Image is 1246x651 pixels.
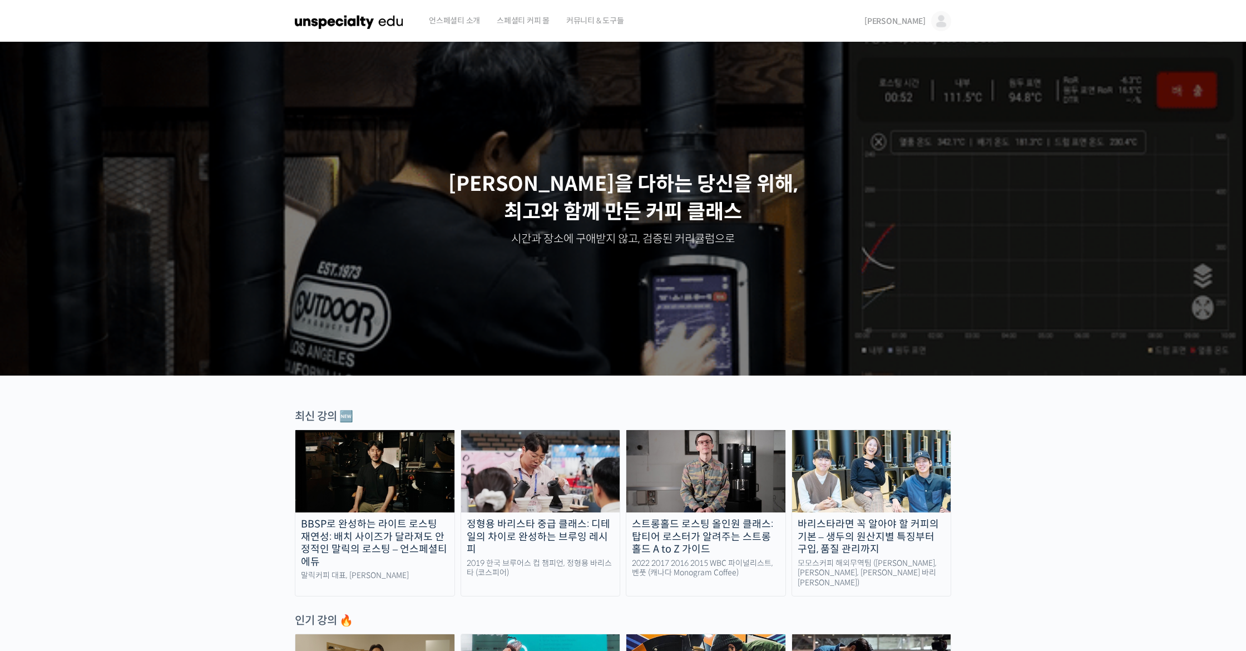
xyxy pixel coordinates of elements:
[792,430,951,512] img: momos_course-thumbnail.jpg
[295,571,454,581] div: 말릭커피 대표, [PERSON_NAME]
[626,430,786,596] a: 스트롱홀드 로스팅 올인원 클래스: 탑티어 로스터가 알려주는 스트롱홀드 A to Z 가이드 2022 2017 2016 2015 WBC 파이널리스트, 벤풋 (캐나다 Monogra...
[461,430,620,512] img: advanced-brewing_course-thumbnail.jpeg
[11,231,1235,247] p: 시간과 장소에 구애받지 않고, 검증된 커리큘럼으로
[295,518,454,568] div: BBSP로 완성하는 라이트 로스팅 재연성: 배치 사이즈가 달라져도 안정적인 말릭의 로스팅 – 언스페셜티 에듀
[295,430,455,596] a: BBSP로 완성하는 라이트 로스팅 재연성: 배치 사이즈가 달라져도 안정적인 말릭의 로스팅 – 언스페셜티 에듀 말릭커피 대표, [PERSON_NAME]
[295,409,951,424] div: 최신 강의 🆕
[792,518,951,556] div: 바리스타라면 꼭 알아야 할 커피의 기본 – 생두의 원산지별 특징부터 구입, 품질 관리까지
[461,430,621,596] a: 정형용 바리스타 중급 클래스: 디테일의 차이로 완성하는 브루잉 레시피 2019 한국 브루어스 컵 챔피언, 정형용 바리스타 (코스피어)
[626,430,785,512] img: stronghold-roasting_course-thumbnail.jpg
[461,559,620,578] div: 2019 한국 브루어스 컵 챔피언, 정형용 바리스타 (코스피어)
[461,518,620,556] div: 정형용 바리스타 중급 클래스: 디테일의 차이로 완성하는 브루잉 레시피
[11,170,1235,226] p: [PERSON_NAME]을 다하는 당신을 위해, 최고와 함께 만든 커피 클래스
[626,559,785,578] div: 2022 2017 2016 2015 WBC 파이널리스트, 벤풋 (캐나다 Monogram Coffee)
[792,430,952,596] a: 바리스타라면 꼭 알아야 할 커피의 기본 – 생두의 원산지별 특징부터 구입, 품질 관리까지 모모스커피 해외무역팀 ([PERSON_NAME], [PERSON_NAME], [PER...
[626,518,785,556] div: 스트롱홀드 로스팅 올인원 클래스: 탑티어 로스터가 알려주는 스트롱홀드 A to Z 가이드
[295,613,951,628] div: 인기 강의 🔥
[792,559,951,588] div: 모모스커피 해외무역팀 ([PERSON_NAME], [PERSON_NAME], [PERSON_NAME] 바리[PERSON_NAME])
[864,16,926,26] span: [PERSON_NAME]
[295,430,454,512] img: malic-roasting-class_course-thumbnail.jpg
